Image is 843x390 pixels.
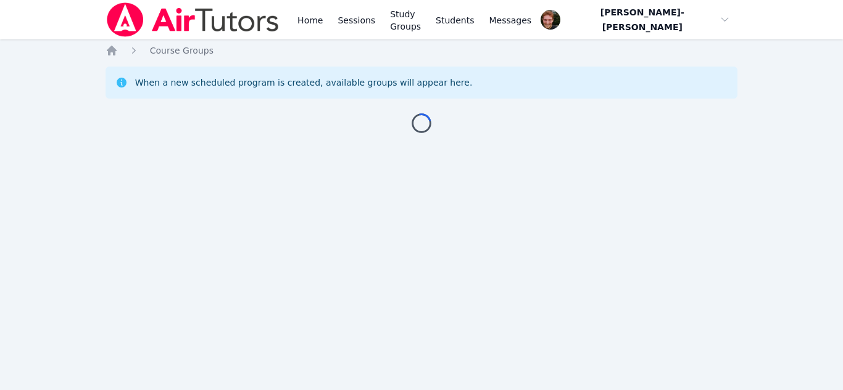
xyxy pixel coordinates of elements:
[489,14,532,26] span: Messages
[135,76,473,89] div: When a new scheduled program is created, available groups will appear here.
[150,44,214,57] a: Course Groups
[150,46,214,55] span: Course Groups
[106,44,738,57] nav: Breadcrumb
[106,2,280,37] img: Air Tutors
